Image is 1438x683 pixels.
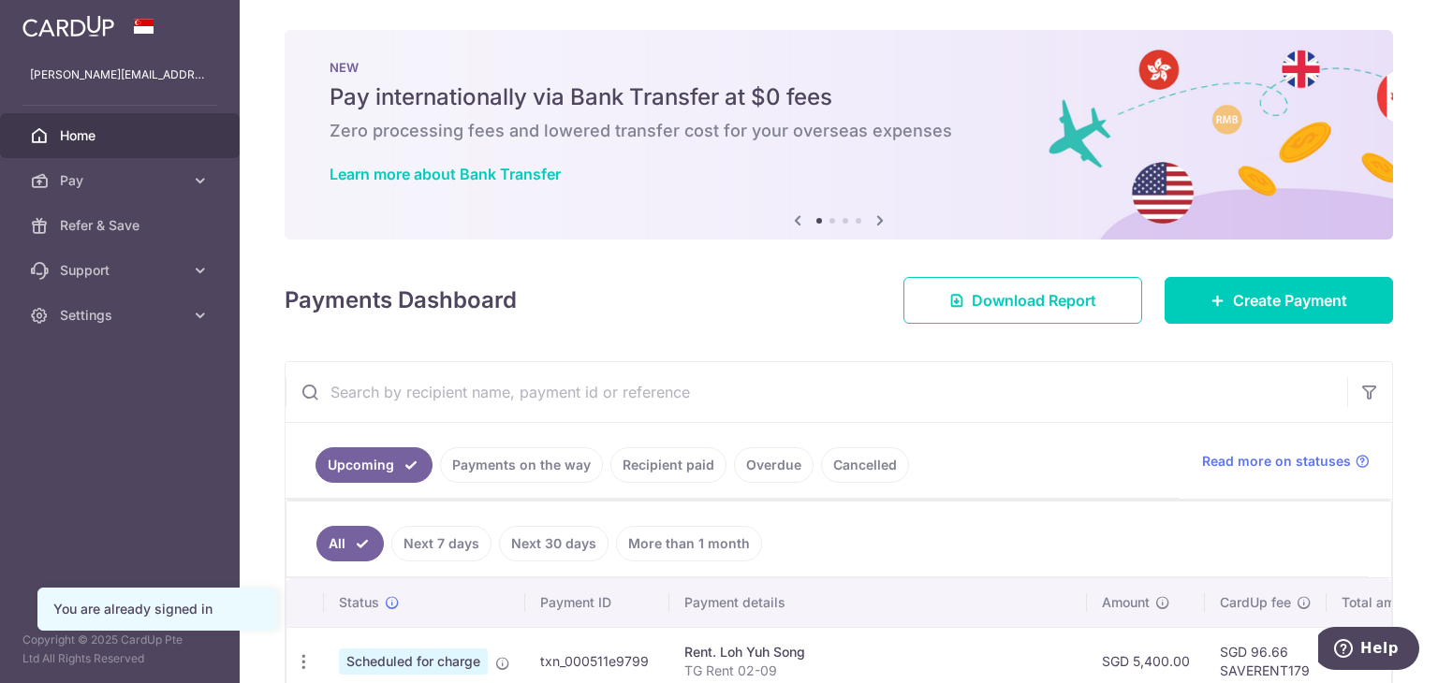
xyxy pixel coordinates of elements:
div: Rent. Loh Yuh Song [684,643,1072,661]
img: CardUp [22,15,114,37]
h5: Pay internationally via Bank Transfer at $0 fees [330,82,1348,112]
span: Create Payment [1233,289,1347,312]
a: More than 1 month [616,526,762,561]
span: Support [60,261,183,280]
span: Home [60,126,183,145]
div: You are already signed in [53,600,261,618]
input: Search by recipient name, payment id or reference [286,362,1347,422]
a: Recipient paid [610,447,726,483]
h4: Payments Dashboard [285,283,517,317]
span: CardUp fee [1220,593,1291,612]
span: Scheduled for charge [339,648,488,675]
a: Upcoming [315,447,433,483]
a: All [316,526,384,561]
th: Payment details [669,578,1087,627]
span: Total amt. [1342,593,1403,612]
span: Refer & Save [60,216,183,235]
span: Read more on statuses [1202,452,1351,471]
a: Create Payment [1165,277,1393,324]
a: Next 30 days [499,526,609,561]
h6: Zero processing fees and lowered transfer cost for your overseas expenses [330,120,1348,142]
span: Amount [1102,593,1150,612]
a: Overdue [734,447,814,483]
a: Next 7 days [391,526,492,561]
p: [PERSON_NAME][EMAIL_ADDRESS][DOMAIN_NAME] [30,65,210,84]
p: TG Rent 02-09 [684,661,1072,680]
iframe: Opens a widget where you can find more information [1318,627,1419,674]
span: Pay [60,171,183,190]
span: Status [339,593,379,612]
a: Read more on statuses [1202,452,1370,471]
img: Bank transfer banner [285,30,1393,240]
a: Download Report [903,277,1142,324]
span: Settings [60,306,183,325]
span: Download Report [972,289,1096,312]
th: Payment ID [525,578,669,627]
a: Cancelled [821,447,909,483]
p: NEW [330,60,1348,75]
a: Learn more about Bank Transfer [330,165,561,183]
a: Payments on the way [440,447,603,483]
